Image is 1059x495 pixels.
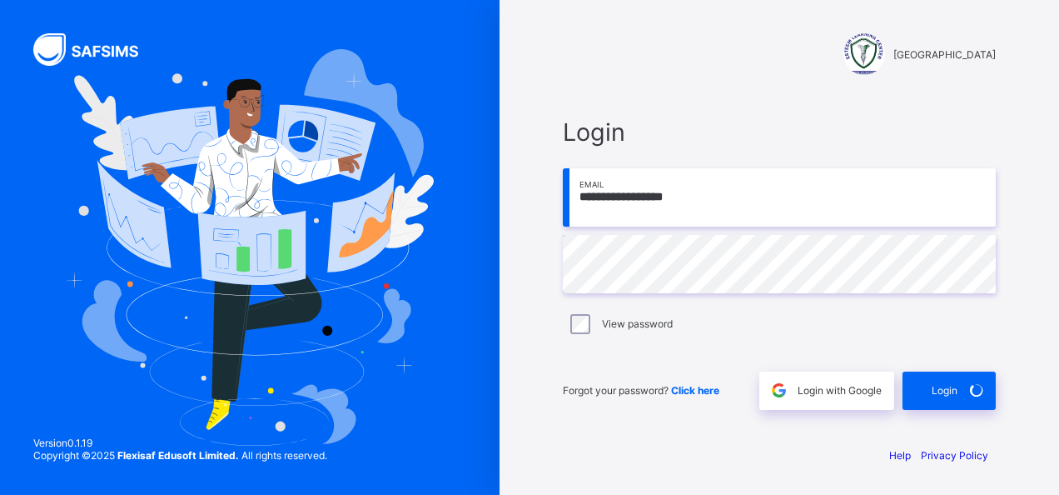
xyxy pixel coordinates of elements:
a: Help [889,449,911,462]
span: Login [563,117,996,147]
img: google.396cfc9801f0270233282035f929180a.svg [769,381,788,400]
span: Version 0.1.19 [33,437,327,449]
span: Copyright © 2025 All rights reserved. [33,449,327,462]
img: SAFSIMS Logo [33,33,158,66]
a: Privacy Policy [921,449,988,462]
label: View password [602,317,673,330]
span: Login with Google [798,384,882,397]
span: Forgot your password? [563,384,719,397]
a: Click here [671,384,719,397]
strong: Flexisaf Edusoft Limited. [117,449,239,462]
span: [GEOGRAPHIC_DATA] [893,48,996,61]
img: Hero Image [66,49,434,445]
span: Login [932,384,957,397]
